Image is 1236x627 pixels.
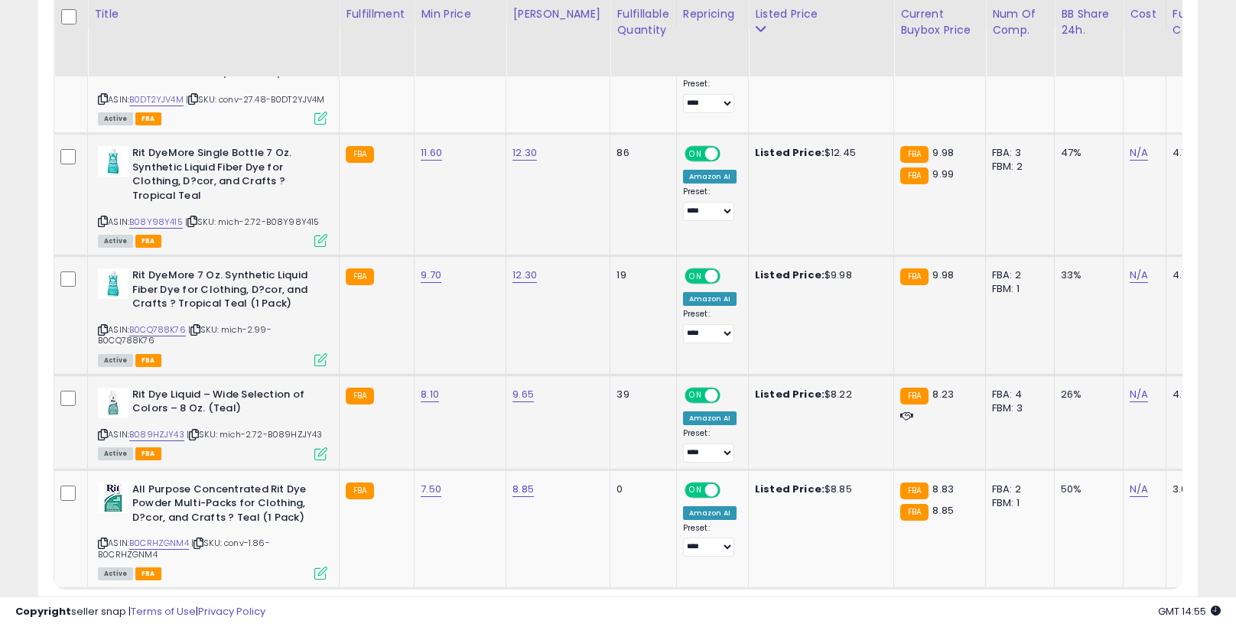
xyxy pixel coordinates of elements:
[94,6,333,22] div: Title
[900,146,929,163] small: FBA
[346,6,408,22] div: Fulfillment
[132,146,318,206] b: Rit DyeMore Single Bottle 7 Oz. Synthetic Liquid Fiber Dye for Clothing, D?cor, and Crafts ? Trop...
[98,146,128,177] img: 41tg1CldM7L._SL40_.jpg
[129,428,184,441] a: B089HZJY43
[132,268,318,315] b: Rit DyeMore 7 Oz. Synthetic Liquid Fiber Dye for Clothing, D?cor, and Crafts ? Tropical Teal (1 P...
[992,146,1042,160] div: FBA: 3
[900,6,979,38] div: Current Buybox Price
[683,506,737,520] div: Amazon AI
[512,268,537,283] a: 12.30
[1130,6,1160,22] div: Cost
[98,323,272,346] span: | SKU: mich-2.99-B0CQ788K76
[98,537,270,560] span: | SKU: conv-1.86-B0CRHZGNM4
[717,483,742,496] span: OFF
[755,387,825,401] b: Listed Price:
[755,6,887,22] div: Listed Price
[15,604,71,619] strong: Copyright
[683,428,737,463] div: Preset:
[98,482,128,513] img: 51JCxT5eoqL._SL40_.jpg
[1173,6,1231,38] div: Fulfillment Cost
[900,388,929,404] small: FBA
[1061,6,1117,38] div: BB Share 24h.
[132,482,318,529] b: All Purpose Concentrated Rit Dye Powder Multi-Packs for Clothing, D?cor, and Crafts ? Teal (1 Pack)
[129,323,186,336] a: B0CQ788K76
[717,148,742,161] span: OFF
[900,167,929,184] small: FBA
[98,146,327,245] div: ASIN:
[932,387,954,401] span: 8.23
[129,537,189,550] a: B0CRHZGNM4
[932,268,954,282] span: 9.98
[686,270,705,283] span: ON
[683,411,737,425] div: Amazon AI
[1061,268,1111,282] div: 33%
[346,388,374,404] small: FBA
[683,79,737,113] div: Preset:
[1130,268,1148,283] a: N/A
[1061,146,1111,160] div: 47%
[1130,387,1148,402] a: N/A
[187,428,323,440] span: | SKU: mich-2.72-B089HZJY43
[755,268,882,282] div: $9.98
[98,388,327,459] div: ASIN:
[932,503,954,518] span: 8.85
[512,6,603,22] div: [PERSON_NAME]
[616,146,664,160] div: 86
[135,354,161,367] span: FBA
[98,268,128,299] img: 41tg1CldM7L._SL40_.jpg
[686,148,705,161] span: ON
[992,401,1042,415] div: FBM: 3
[992,160,1042,174] div: FBM: 2
[992,388,1042,401] div: FBA: 4
[421,387,439,402] a: 8.10
[755,146,882,160] div: $12.45
[1173,388,1226,401] div: 4.15
[1061,388,1111,401] div: 26%
[992,482,1042,496] div: FBA: 2
[1130,145,1148,161] a: N/A
[755,388,882,401] div: $8.22
[135,567,161,580] span: FBA
[755,482,825,496] b: Listed Price:
[98,482,327,579] div: ASIN:
[98,354,133,367] span: All listings currently available for purchase on Amazon
[198,604,265,619] a: Privacy Policy
[932,167,954,181] span: 9.99
[98,567,133,580] span: All listings currently available for purchase on Amazon
[129,93,184,106] a: B0DT2YJV4M
[900,482,929,499] small: FBA
[683,309,737,343] div: Preset:
[683,6,742,22] div: Repricing
[98,38,327,123] div: ASIN:
[755,482,882,496] div: $8.85
[421,6,499,22] div: Min Price
[616,482,664,496] div: 0
[15,605,265,619] div: seller snap | |
[1158,604,1221,619] span: 2025-09-11 14:55 GMT
[98,235,133,248] span: All listings currently available for purchase on Amazon
[992,6,1048,38] div: Num of Comp.
[1173,146,1226,160] div: 4.15
[346,482,374,499] small: FBA
[98,112,133,125] span: All listings currently available for purchase on Amazon
[135,447,161,460] span: FBA
[135,235,161,248] span: FBA
[135,112,161,125] span: FBA
[932,145,954,160] span: 9.98
[900,268,929,285] small: FBA
[131,604,196,619] a: Terms of Use
[900,504,929,521] small: FBA
[683,292,737,306] div: Amazon AI
[346,268,374,285] small: FBA
[992,282,1042,296] div: FBM: 1
[686,483,705,496] span: ON
[683,523,737,557] div: Preset:
[616,388,664,401] div: 39
[421,268,441,283] a: 9.70
[512,145,537,161] a: 12.30
[686,388,705,401] span: ON
[132,388,318,420] b: Rit Dye Liquid – Wide Selection of Colors – 8 Oz. (Teal)
[932,482,954,496] span: 8.83
[683,187,737,221] div: Preset:
[98,388,128,418] img: 31yodShJI-L._SL40_.jpg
